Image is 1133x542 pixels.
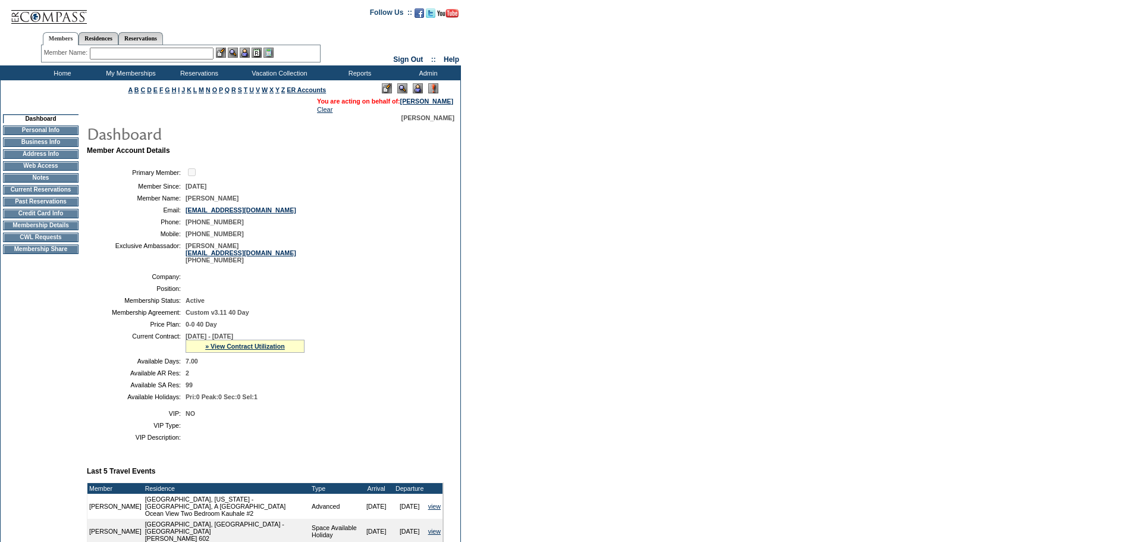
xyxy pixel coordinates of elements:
td: Company: [92,273,181,280]
span: You are acting on behalf of: [317,98,453,105]
td: Web Access [3,161,79,171]
a: [PERSON_NAME] [400,98,453,105]
span: [PERSON_NAME] [PHONE_NUMBER] [186,242,296,264]
td: Membership Status: [92,297,181,304]
a: » View Contract Utilization [205,343,285,350]
span: [PERSON_NAME] [401,114,454,121]
td: Departure [393,483,426,494]
a: U [249,86,254,93]
td: [PERSON_NAME] [87,494,143,519]
img: Impersonate [413,83,423,93]
a: Y [275,86,280,93]
td: Member Name: [92,195,181,202]
a: K [187,86,192,93]
a: X [269,86,274,93]
td: Home [27,65,95,80]
img: Subscribe to our YouTube Channel [437,9,459,18]
span: Pri:0 Peak:0 Sec:0 Sel:1 [186,393,258,400]
span: Custom v3.11 40 Day [186,309,249,316]
a: W [262,86,268,93]
a: P [219,86,223,93]
td: Follow Us :: [370,7,412,21]
a: J [181,86,185,93]
td: VIP: [92,410,181,417]
img: Edit Mode [382,83,392,93]
a: Q [225,86,230,93]
a: Sign Out [393,55,423,64]
span: [PHONE_NUMBER] [186,218,244,225]
img: b_calculator.gif [263,48,274,58]
td: Advanced [310,494,360,519]
span: Active [186,297,205,304]
img: Follow us on Twitter [426,8,435,18]
div: Member Name: [44,48,90,58]
a: Clear [317,106,332,113]
a: Residences [79,32,118,45]
a: T [244,86,248,93]
td: CWL Requests [3,233,79,242]
a: L [193,86,197,93]
td: Business Info [3,137,79,147]
a: M [199,86,204,93]
td: [GEOGRAPHIC_DATA], [US_STATE] - [GEOGRAPHIC_DATA], A [GEOGRAPHIC_DATA] Ocean View Two Bedroom Kau... [143,494,310,519]
span: [PERSON_NAME] [186,195,238,202]
td: Available AR Res: [92,369,181,377]
a: G [165,86,170,93]
a: Subscribe to our YouTube Channel [437,12,459,19]
span: :: [431,55,436,64]
td: Current Reservations [3,185,79,195]
td: Member Since: [92,183,181,190]
td: Membership Share [3,245,79,254]
td: Primary Member: [92,167,181,178]
a: H [172,86,177,93]
a: view [428,528,441,535]
a: Reservations [118,32,163,45]
a: view [428,503,441,510]
a: C [140,86,145,93]
td: Notes [3,173,79,183]
a: S [238,86,242,93]
a: ER Accounts [287,86,326,93]
td: Reservations [164,65,232,80]
b: Member Account Details [87,146,170,155]
span: 7.00 [186,358,198,365]
a: [EMAIL_ADDRESS][DOMAIN_NAME] [186,206,296,214]
td: Exclusive Ambassador: [92,242,181,264]
td: Credit Card Info [3,209,79,218]
a: Members [43,32,79,45]
span: 2 [186,369,189,377]
td: [DATE] [360,494,393,519]
a: V [256,86,260,93]
img: View [228,48,238,58]
td: Email: [92,206,181,214]
a: Become our fan on Facebook [415,12,424,19]
td: Dashboard [3,114,79,123]
a: D [147,86,152,93]
a: R [231,86,236,93]
td: Position: [92,285,181,292]
a: B [134,86,139,93]
b: Last 5 Travel Events [87,467,155,475]
a: A [128,86,133,93]
a: Follow us on Twitter [426,12,435,19]
td: Reports [324,65,393,80]
td: Past Reservations [3,197,79,206]
a: [EMAIL_ADDRESS][DOMAIN_NAME] [186,249,296,256]
td: Arrival [360,483,393,494]
td: VIP Type: [92,422,181,429]
td: Residence [143,483,310,494]
span: 0-0 40 Day [186,321,217,328]
td: Membership Details [3,221,79,230]
span: [DATE] [186,183,206,190]
img: Log Concern/Member Elevation [428,83,438,93]
td: Admin [393,65,461,80]
td: VIP Description: [92,434,181,441]
td: Vacation Collection [232,65,324,80]
td: Membership Agreement: [92,309,181,316]
img: b_edit.gif [216,48,226,58]
a: N [206,86,211,93]
span: 99 [186,381,193,389]
a: F [159,86,164,93]
a: Help [444,55,459,64]
td: Phone: [92,218,181,225]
